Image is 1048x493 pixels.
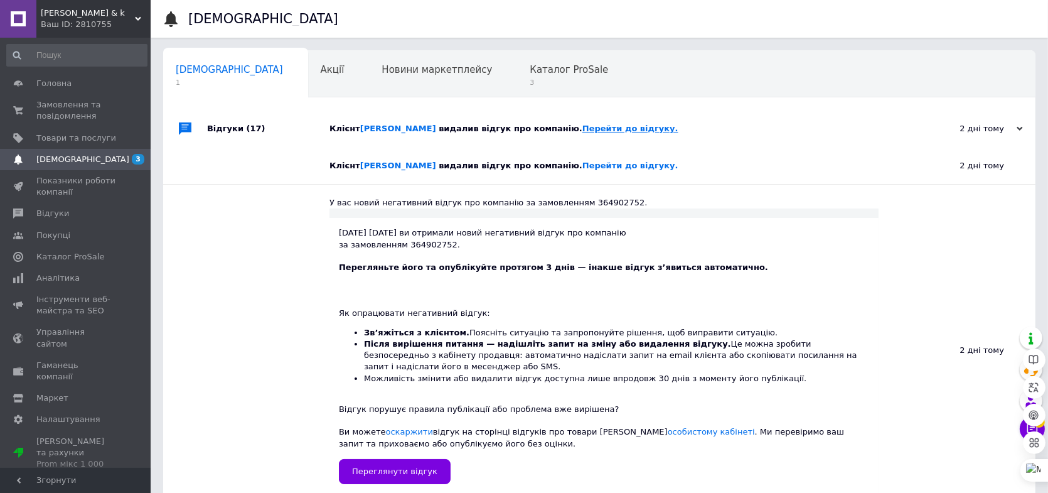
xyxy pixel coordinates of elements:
li: Поясніть ситуацію та запропонуйте рішення, щоб виправити ситуацію. [364,327,869,339]
a: Перейти до відгуку. [582,161,678,170]
li: Можливість змінити або видалити відгук доступна лише впродовж 30 днів з моменту його публікації. [364,373,869,384]
button: Чат з покупцем2 [1020,416,1045,442]
b: Перегляньте його та опублікуйте протягом 3 днів — інакше відгук з’явиться автоматично. [339,263,768,272]
a: Переглянути відгук [339,459,451,484]
span: Клієнт [329,161,678,170]
span: видалив відгук про компанію. [439,161,678,170]
a: [PERSON_NAME] [360,161,436,170]
a: Перейти до відгуку. [582,124,678,133]
span: Каталог ProSale [36,251,104,263]
span: Управління сайтом [36,327,116,349]
span: Налаштування [36,414,100,425]
b: Після вирішення питання — надішліть запит на зміну або видалення відгуку. [364,339,731,349]
span: [DEMOGRAPHIC_DATA] [176,64,283,75]
div: [DATE] [DATE] ви отримали новий негативний відгук про компанію за замовленням 364902752. [339,227,869,484]
span: Товари та послуги [36,133,116,144]
span: Інструменти веб-майстра та SEO [36,294,116,317]
span: [DEMOGRAPHIC_DATA] [36,154,129,165]
span: Новини маркетплейсу [382,64,492,75]
a: оскаржити [386,427,433,436]
span: vlad & k [41,8,135,19]
span: видалив відгук про компанію. [439,124,678,133]
span: Головна [36,78,72,89]
div: 2 дні тому [879,148,1035,184]
span: Каталог ProSale [530,64,608,75]
span: Відгуки [36,208,69,219]
span: Клієнт [329,124,678,133]
span: Покупці [36,230,70,241]
div: Prom мікс 1 000 [36,458,116,470]
div: 2 дні тому [897,123,1023,134]
li: Це можна зробити безпосередньо з кабінету продавця: автоматично надіслати запит на email клієнта ... [364,339,869,373]
span: Гаманець компанії [36,360,116,382]
a: особистому кабінеті [668,427,755,436]
span: Замовлення та повідомлення [36,99,116,122]
span: [PERSON_NAME] та рахунки [36,436,116,470]
span: Аналітика [36,273,80,284]
span: (17) [247,124,265,133]
div: Ваш ID: 2810755 [41,19,151,30]
span: Маркет [36,393,68,404]
div: Відгуки [207,110,329,148]
span: Переглянути відгук [352,467,437,476]
span: 3 [530,78,608,87]
span: Акції [321,64,345,75]
a: [PERSON_NAME] [360,124,436,133]
b: Зв’яжіться з клієнтом. [364,328,469,337]
span: 3 [132,154,144,165]
span: 1 [176,78,283,87]
input: Пошук [6,44,147,67]
h1: [DEMOGRAPHIC_DATA] [188,11,338,26]
div: Як опрацювати негативний відгук: Відгук порушує правила публікації або проблема вже вирішена? Ви ... [339,284,869,449]
span: Показники роботи компанії [36,175,116,198]
div: У вас новий негативний відгук про компанію за замовленням 364902752. [329,197,879,209]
